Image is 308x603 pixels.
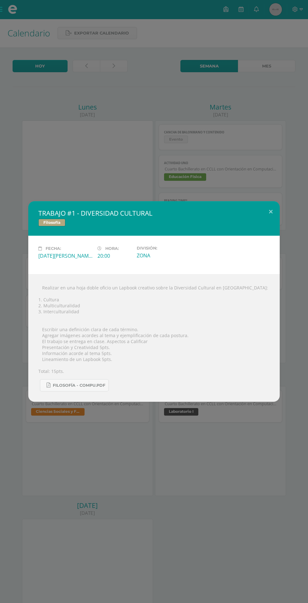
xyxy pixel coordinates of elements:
div: [DATE][PERSON_NAME] [38,252,92,259]
button: Close (Esc) [262,201,280,223]
div:  Realizar en una hoja doble oficio un Lapbook creativo sobre la Diversidad Cultural en [GEOGRAPH... [28,274,280,402]
a: FILOSOFÍA - COMPU.pdf [40,379,109,391]
span: FILOSOFÍA - COMPU.pdf [53,383,105,388]
div: 20:00 [97,252,132,259]
h2: TRABAJO #1 - DIVERSIDAD CULTURAL [38,209,270,218]
span: Fecha: [46,246,61,251]
span: Filosofía [38,219,65,226]
label: División: [137,246,191,250]
span: Hora: [105,246,119,251]
div: ZONA [137,252,191,259]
